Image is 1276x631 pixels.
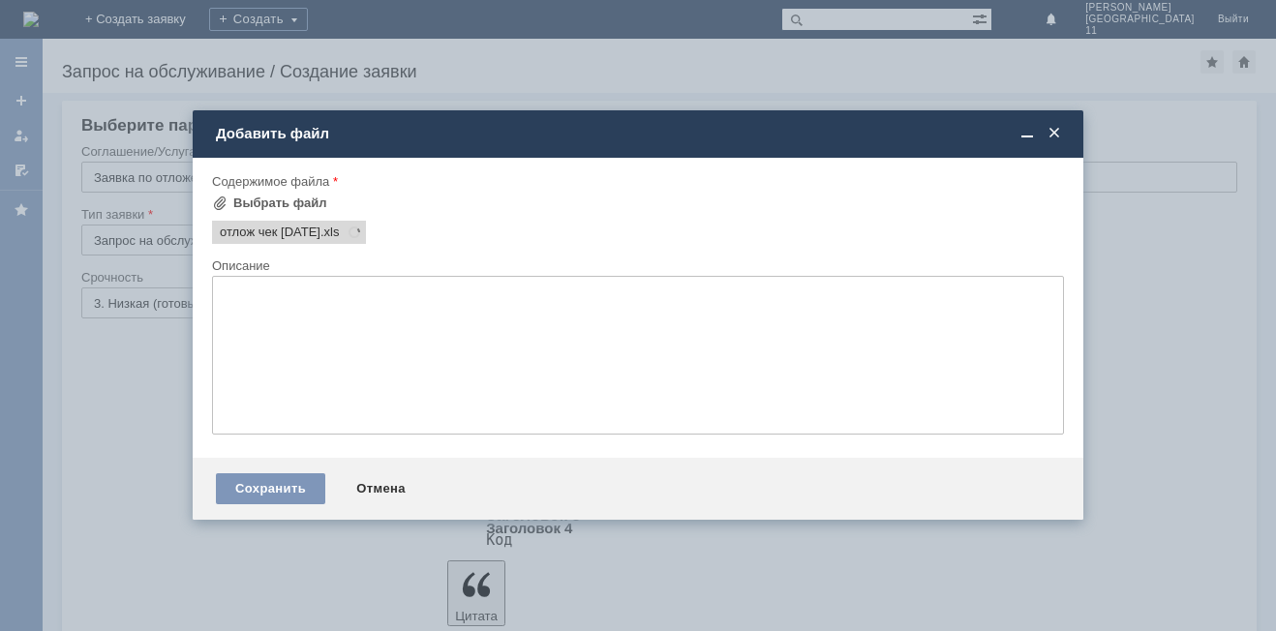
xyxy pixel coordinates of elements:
[320,225,340,240] span: отлож чек 14.09.25.xls
[212,175,1060,188] div: Содержимое файла
[8,8,283,39] div: Просьба удалить отложенные чеки за [DATE]
[1045,125,1064,142] span: Закрыть
[212,259,1060,272] div: Описание
[1018,125,1037,142] span: Свернуть (Ctrl + M)
[220,225,320,240] span: отлож чек 14.09.25.xls
[233,195,327,211] div: Выбрать файл
[216,125,1064,142] div: Добавить файл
